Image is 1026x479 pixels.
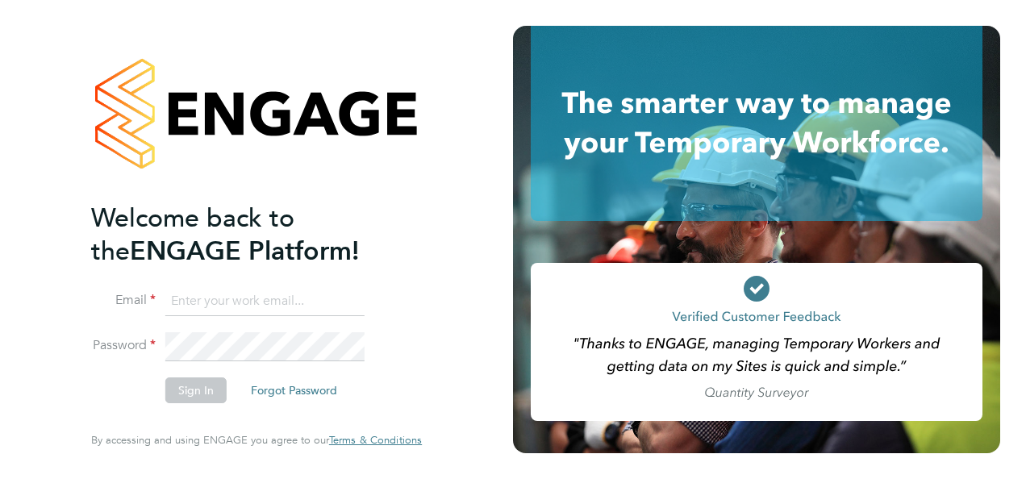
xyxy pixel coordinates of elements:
h2: ENGAGE Platform! [91,202,406,268]
span: Welcome back to the [91,202,294,267]
button: Sign In [165,377,227,403]
button: Forgot Password [238,377,350,403]
label: Email [91,292,156,309]
input: Enter your work email... [165,287,365,316]
a: Terms & Conditions [329,434,422,447]
span: By accessing and using ENGAGE you agree to our [91,433,422,447]
span: Terms & Conditions [329,433,422,447]
label: Password [91,337,156,354]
